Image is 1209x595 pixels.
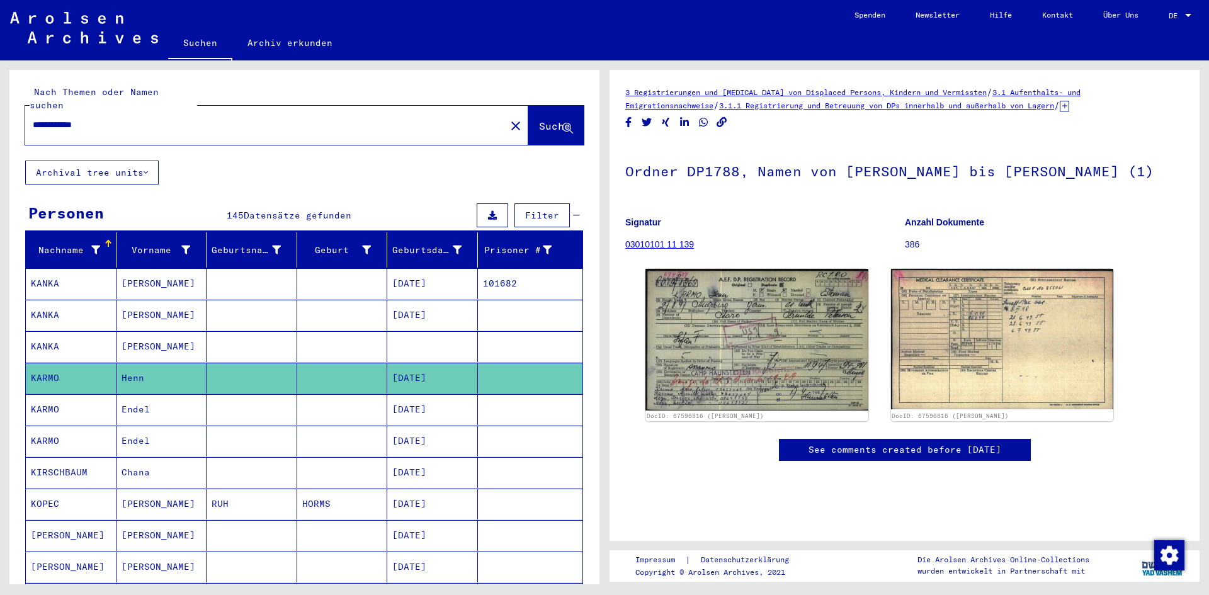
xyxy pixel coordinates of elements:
mat-cell: KARMO [26,394,116,425]
div: Geburt‏ [302,244,372,257]
mat-cell: [PERSON_NAME] [116,331,207,362]
button: Archival tree units [25,161,159,184]
mat-header-cell: Geburtsdatum [387,232,478,268]
mat-cell: [PERSON_NAME] [116,520,207,551]
a: Datenschutzerklärung [691,553,804,567]
div: Vorname [122,244,191,257]
img: Zustimmung ändern [1154,540,1184,570]
mat-cell: [DATE] [387,457,478,488]
a: 3 Registrierungen und [MEDICAL_DATA] von Displaced Persons, Kindern und Vermissten [625,88,987,97]
div: Nachname [31,240,116,260]
mat-cell: [PERSON_NAME] [116,489,207,519]
div: Geburtsname [212,244,281,257]
mat-cell: KARMO [26,363,116,394]
h1: Ordner DP1788, Namen von [PERSON_NAME] bis [PERSON_NAME] (1) [625,142,1184,198]
mat-cell: KOPEC [26,489,116,519]
span: Datensätze gefunden [244,210,351,221]
mat-cell: 101682 [478,268,583,299]
mat-cell: Chana [116,457,207,488]
div: Vorname [122,240,207,260]
img: 002.jpg [891,269,1114,409]
mat-header-cell: Prisoner # [478,232,583,268]
mat-cell: [DATE] [387,520,478,551]
a: 3.1.1 Registrierung und Betreuung von DPs innerhalb und außerhalb von Lagern [719,101,1054,110]
mat-cell: [PERSON_NAME] [26,552,116,582]
span: 145 [227,210,244,221]
mat-cell: Endel [116,394,207,425]
mat-cell: HORMS [297,489,388,519]
mat-cell: [DATE] [387,552,478,582]
mat-cell: RUH [207,489,297,519]
b: Signatur [625,217,661,227]
p: Copyright © Arolsen Archives, 2021 [635,567,804,578]
div: | [635,553,804,567]
b: Anzahl Dokumente [905,217,984,227]
a: Impressum [635,553,685,567]
mat-icon: close [508,118,523,133]
mat-cell: [DATE] [387,363,478,394]
div: Personen [28,201,104,224]
button: Filter [514,203,570,227]
mat-header-cell: Nachname [26,232,116,268]
mat-cell: [DATE] [387,268,478,299]
div: Geburtsname [212,240,297,260]
a: DocID: 67596816 ([PERSON_NAME]) [892,412,1009,419]
div: Geburtsdatum [392,244,462,257]
mat-header-cell: Geburt‏ [297,232,388,268]
button: Suche [528,106,584,145]
p: 386 [905,238,1184,251]
mat-cell: [DATE] [387,489,478,519]
div: Prisoner # [483,244,552,257]
div: Prisoner # [483,240,568,260]
a: Suchen [168,28,232,60]
button: Share on Facebook [622,115,635,130]
span: / [713,99,719,111]
button: Share on Xing [659,115,673,130]
mat-cell: KANKA [26,331,116,362]
mat-cell: [DATE] [387,300,478,331]
mat-cell: [PERSON_NAME] [116,268,207,299]
mat-cell: [PERSON_NAME] [116,300,207,331]
a: DocID: 67596816 ([PERSON_NAME]) [647,412,764,419]
span: / [1054,99,1060,111]
div: Nachname [31,244,100,257]
a: Archiv erkunden [232,28,348,58]
mat-header-cell: Vorname [116,232,207,268]
mat-label: Nach Themen oder Namen suchen [30,86,159,111]
span: / [987,86,992,98]
a: 03010101 11 139 [625,239,694,249]
a: See comments created before [DATE] [809,443,1001,456]
img: yv_logo.png [1139,550,1186,581]
mat-cell: KANKA [26,268,116,299]
span: Filter [525,210,559,221]
span: DE [1169,11,1183,20]
mat-cell: Endel [116,426,207,456]
mat-cell: [DATE] [387,426,478,456]
mat-cell: KARMO [26,426,116,456]
img: 001.jpg [645,269,868,411]
div: Geburtsdatum [392,240,477,260]
span: Suche [539,120,570,132]
div: Geburt‏ [302,240,387,260]
mat-header-cell: Geburtsname [207,232,297,268]
button: Copy link [715,115,729,130]
button: Share on LinkedIn [678,115,691,130]
p: Die Arolsen Archives Online-Collections [917,554,1089,565]
mat-cell: KIRSCHBAUM [26,457,116,488]
mat-cell: KANKA [26,300,116,331]
mat-cell: [PERSON_NAME] [26,520,116,551]
mat-cell: Henn [116,363,207,394]
button: Share on WhatsApp [697,115,710,130]
div: Zustimmung ändern [1154,540,1184,570]
img: Arolsen_neg.svg [10,12,158,43]
p: wurden entwickelt in Partnerschaft mit [917,565,1089,577]
mat-cell: [PERSON_NAME] [116,552,207,582]
mat-cell: [DATE] [387,394,478,425]
button: Clear [503,113,528,138]
button: Share on Twitter [640,115,654,130]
